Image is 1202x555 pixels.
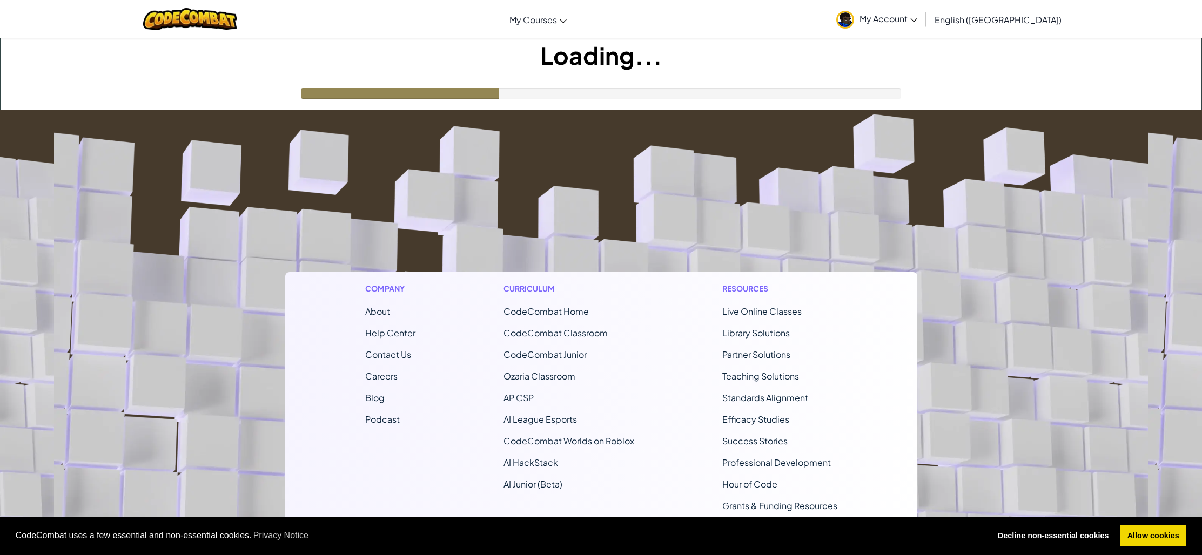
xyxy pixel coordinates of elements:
a: CodeCombat Classroom [503,327,608,339]
a: CodeCombat Junior [503,349,587,360]
a: English ([GEOGRAPHIC_DATA]) [929,5,1067,34]
a: Standards Alignment [722,392,808,403]
h1: Loading... [1,38,1201,72]
a: Library Solutions [722,327,790,339]
span: English ([GEOGRAPHIC_DATA]) [935,14,1062,25]
h1: Resources [722,283,837,294]
a: AI League Esports [503,414,577,425]
span: Contact Us [365,349,411,360]
span: My Account [859,13,917,24]
a: Efficacy Studies [722,414,789,425]
a: allow cookies [1120,525,1186,547]
img: CodeCombat logo [143,8,238,30]
span: My Courses [509,14,557,25]
a: Professional Development [722,457,831,468]
a: learn more about cookies [252,527,311,544]
a: AI Junior (Beta) [503,478,562,490]
img: avatar [836,11,854,29]
h1: Company [365,283,415,294]
a: My Courses [504,5,572,34]
a: Careers [365,370,398,382]
a: Partner Solutions [722,349,790,360]
a: Hour of Code [722,478,777,490]
a: Blog [365,392,385,403]
a: Ozaria Classroom [503,370,575,382]
h1: Curriculum [503,283,634,294]
a: Success Stories [722,435,788,446]
a: My Account [831,2,923,36]
a: AP CSP [503,392,534,403]
a: AI HackStack [503,457,558,468]
a: deny cookies [990,525,1116,547]
span: CodeCombat uses a few essential and non-essential cookies. [16,527,982,544]
a: Podcast [365,414,400,425]
a: Grants & Funding Resources [722,500,837,511]
a: CodeCombat Worlds on Roblox [503,435,634,446]
a: Live Online Classes [722,306,802,317]
a: Teaching Solutions [722,370,799,382]
span: CodeCombat Home [503,306,589,317]
a: Help Center [365,327,415,339]
a: About [365,306,390,317]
